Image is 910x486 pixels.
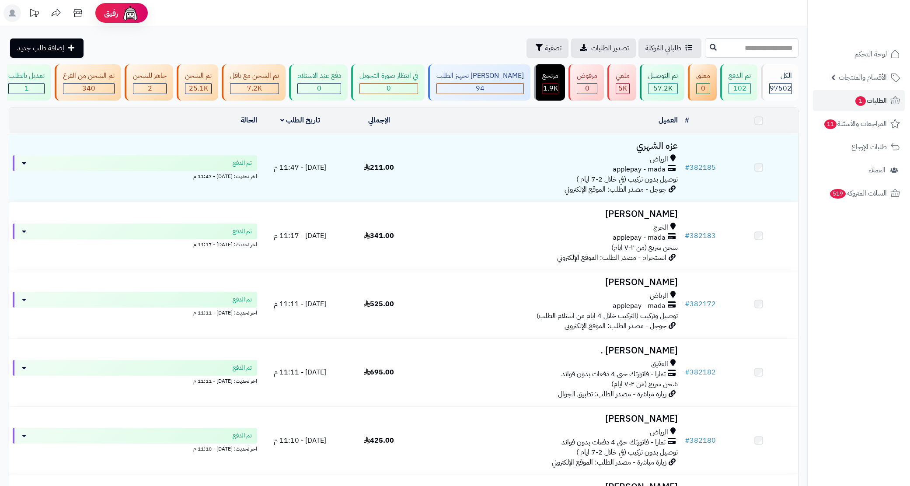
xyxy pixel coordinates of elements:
span: 0 [585,83,589,94]
a: المراجعات والأسئلة11 [813,113,905,134]
span: [DATE] - 11:11 م [274,299,326,309]
span: [DATE] - 11:10 م [274,435,326,446]
a: #382185 [685,162,716,173]
span: applepay - mada [613,164,666,175]
div: اخر تحديث: [DATE] - 11:47 م [13,171,257,180]
span: applepay - mada [613,233,666,243]
div: اخر تحديث: [DATE] - 11:10 م [13,444,257,453]
img: ai-face.png [122,4,139,22]
span: تم الدفع [233,295,252,304]
a: تم التوصيل 57.2K [638,64,686,101]
a: الإجمالي [368,115,390,126]
h3: [PERSON_NAME] [422,414,678,424]
span: لوحة التحكم [854,48,887,60]
span: 7.2K [247,83,262,94]
a: تم الدفع 102 [718,64,759,101]
div: 25108 [185,84,211,94]
div: 0 [697,84,710,94]
a: ملغي 5K [606,64,638,101]
div: 0 [577,84,597,94]
span: [DATE] - 11:11 م [274,367,326,378]
span: توصيل بدون تركيب (في خلال 2-7 ايام ) [576,174,678,185]
a: العملاء [813,160,905,181]
span: 0 [317,83,321,94]
div: في انتظار صورة التحويل [359,71,418,81]
a: #382183 [685,231,716,241]
span: الأقسام والمنتجات [839,71,887,84]
div: تعديل بالطلب [8,71,45,81]
a: تم الشحن مع ناقل 7.2K [220,64,287,101]
div: 5011 [616,84,629,94]
span: زيارة مباشرة - مصدر الطلب: الموقع الإلكتروني [552,457,666,468]
div: مرفوض [577,71,597,81]
div: 340 [63,84,114,94]
div: اخر تحديث: [DATE] - 11:11 م [13,308,257,317]
div: ملغي [616,71,630,81]
a: طلباتي المُوكلة [638,38,701,58]
span: تمارا - فاتورتك حتى 4 دفعات بدون فوائد [561,437,666,448]
div: تم التوصيل [648,71,678,81]
span: 2 [148,83,152,94]
div: تم الشحن مع ناقل [230,71,279,81]
span: 0 [701,83,705,94]
a: مرفوض 0 [567,64,606,101]
a: معلق 0 [686,64,718,101]
span: توصيل وتركيب (التركيب خلال 4 ايام من استلام الطلب) [537,311,678,321]
span: # [685,299,690,309]
span: تم الدفع [233,227,252,236]
div: تم الشحن [185,71,212,81]
div: 7222 [230,84,279,94]
span: إضافة طلب جديد [17,43,64,53]
button: تصفية [526,38,568,58]
a: #382182 [685,367,716,378]
span: 25.1K [189,83,208,94]
div: الكل [769,71,792,81]
span: 11 [824,119,837,129]
span: 341.00 [364,231,394,241]
span: applepay - mada [613,301,666,311]
span: تصدير الطلبات [591,43,629,53]
a: الطلبات1 [813,90,905,111]
a: الكل97502 [759,64,800,101]
div: اخر تحديث: [DATE] - 11:17 م [13,239,257,248]
a: لوحة التحكم [813,44,905,65]
a: السلات المتروكة519 [813,183,905,204]
a: تاريخ الطلب [280,115,320,126]
span: تصفية [545,43,561,53]
span: 0 [387,83,391,94]
a: تم الشحن 25.1K [175,64,220,101]
span: توصيل بدون تركيب (في خلال 2-7 ايام ) [576,447,678,458]
h3: [PERSON_NAME] . [422,346,678,356]
a: #382172 [685,299,716,309]
span: رفيق [104,8,118,18]
img: logo-2.png [851,7,902,25]
span: انستجرام - مصدر الطلب: الموقع الإلكتروني [557,252,666,263]
a: [PERSON_NAME] تجهيز الطلب 94 [426,64,532,101]
div: 57215 [649,84,677,94]
span: 5K [618,83,627,94]
a: إضافة طلب جديد [10,38,84,58]
div: دفع عند الاستلام [297,71,341,81]
a: طلبات الإرجاع [813,136,905,157]
a: تصدير الطلبات [571,38,636,58]
span: تم الدفع [233,159,252,168]
span: [DATE] - 11:47 م [274,162,326,173]
span: تمارا - فاتورتك حتى 4 دفعات بدون فوائد [561,369,666,379]
h3: [PERSON_NAME] [422,209,678,219]
div: 0 [360,84,418,94]
span: الرياض [650,154,668,164]
span: 695.00 [364,367,394,378]
span: [DATE] - 11:17 م [274,231,326,241]
span: 94 [476,83,485,94]
div: تم الشحن من الفرع [63,71,115,81]
span: السلات المتروكة [829,187,887,199]
span: 1 [855,96,866,106]
span: تم الدفع [233,431,252,440]
div: [PERSON_NAME] تجهيز الطلب [436,71,524,81]
span: الطلبات [854,94,887,107]
span: # [685,435,690,446]
span: 519 [829,189,846,199]
span: الرياض [650,291,668,301]
span: جوجل - مصدر الطلب: الموقع الإلكتروني [565,184,666,195]
span: تم الدفع [233,364,252,372]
